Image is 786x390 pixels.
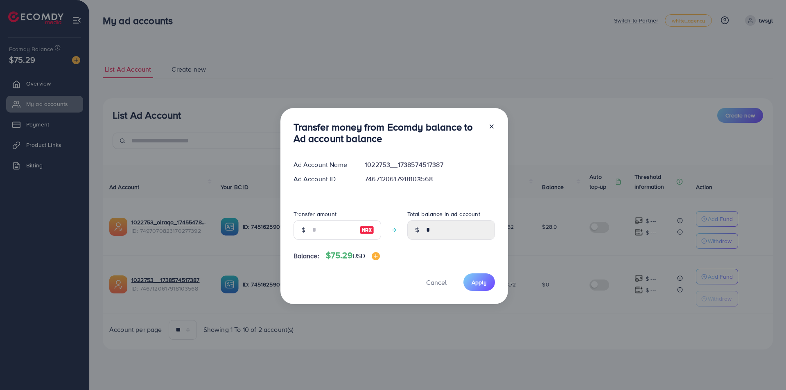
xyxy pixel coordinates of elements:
div: Ad Account Name [287,160,359,169]
div: 7467120617918103568 [358,174,501,184]
h4: $75.29 [326,250,380,261]
iframe: Chat [751,353,780,384]
button: Cancel [416,273,457,291]
span: Apply [472,278,487,286]
img: image [372,252,380,260]
label: Total balance in ad account [407,210,480,218]
span: Cancel [426,278,447,287]
div: Ad Account ID [287,174,359,184]
img: image [359,225,374,235]
h3: Transfer money from Ecomdy balance to Ad account balance [294,121,482,145]
button: Apply [463,273,495,291]
span: USD [352,251,365,260]
label: Transfer amount [294,210,337,218]
div: 1022753__1738574517387 [358,160,501,169]
span: Balance: [294,251,319,261]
